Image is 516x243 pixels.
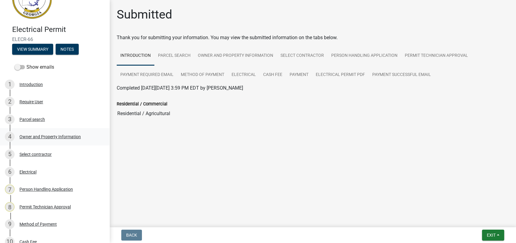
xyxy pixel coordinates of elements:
[126,233,137,238] span: Back
[369,65,435,85] a: Payment Successful Email
[121,230,142,241] button: Back
[487,233,496,238] span: Exit
[260,65,286,85] a: Cash Fee
[12,44,53,55] button: View Summary
[19,187,73,191] div: Person Handling Application
[5,167,15,177] div: 6
[12,36,97,42] span: ELECR-66
[5,80,15,89] div: 1
[5,132,15,142] div: 4
[56,47,79,52] wm-modal-confirm: Notes
[482,230,504,241] button: Exit
[117,65,177,85] a: Payment Required Email
[5,219,15,229] div: 9
[15,63,54,71] label: Show emails
[177,65,228,85] a: Method of Payment
[5,202,15,212] div: 8
[19,117,45,122] div: Parcel search
[5,184,15,194] div: 7
[194,46,277,66] a: Owner and Property Information
[401,46,472,66] a: Permit Technician Approval
[19,82,43,87] div: Introduction
[277,46,328,66] a: Select contractor
[312,65,369,85] a: Electrical Permit PDF
[328,46,401,66] a: Person Handling Application
[228,65,260,85] a: Electrical
[154,46,194,66] a: Parcel search
[5,115,15,124] div: 3
[117,102,167,106] label: Residential / Commercial
[19,222,57,226] div: Method of Payment
[12,47,53,52] wm-modal-confirm: Summary
[117,34,509,41] div: Thank you for submitting your information. You may view the submitted information on the tabs below.
[19,135,81,139] div: Owner and Property Information
[286,65,312,85] a: Payment
[5,97,15,107] div: 2
[117,85,243,91] span: Completed [DATE][DATE] 3:59 PM EDT by [PERSON_NAME]
[5,149,15,159] div: 5
[12,25,105,34] h4: Electrical Permit
[56,44,79,55] button: Notes
[19,100,43,104] div: Require User
[117,46,154,66] a: Introduction
[19,152,52,156] div: Select contractor
[117,7,172,22] h1: Submitted
[19,170,36,174] div: Electrical
[19,205,71,209] div: Permit Technician Approval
